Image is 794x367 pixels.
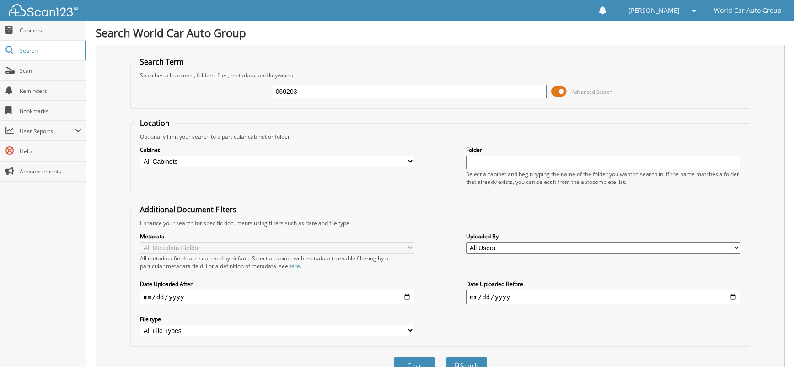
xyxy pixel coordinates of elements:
[140,280,414,288] label: Date Uploaded After
[135,118,174,128] legend: Location
[466,146,740,154] label: Folder
[135,57,188,67] legend: Search Term
[140,290,414,304] input: start
[135,205,241,215] legend: Additional Document Filters
[135,219,745,227] div: Enhance your search for specific documents using filters such as date and file type.
[714,8,782,13] span: World Car Auto Group
[135,133,745,140] div: Optionally limit your search to a particular cabinet or folder
[140,315,414,323] label: File type
[628,8,680,13] span: [PERSON_NAME]
[466,232,740,240] label: Uploaded By
[20,167,81,175] span: Announcements
[135,71,745,79] div: Searches all cabinets, folders, files, metadata, and keywords
[20,67,81,75] span: Scan
[466,280,740,288] label: Date Uploaded Before
[20,27,81,34] span: Cabinets
[20,127,75,135] span: User Reports
[20,147,81,155] span: Help
[96,25,785,40] h1: Search World Car Auto Group
[20,87,81,95] span: Reminders
[140,254,414,270] div: All metadata fields are searched by default. Select a cabinet with metadata to enable filtering b...
[20,107,81,115] span: Bookmarks
[20,47,80,54] span: Search
[466,170,740,186] div: Select a cabinet and begin typing the name of the folder you want to search in. If the name match...
[140,232,414,240] label: Metadata
[9,4,78,16] img: scan123-logo-white.svg
[140,146,414,154] label: Cabinet
[748,323,794,367] iframe: Chat Widget
[572,88,612,95] span: Advanced Search
[466,290,740,304] input: end
[288,262,300,270] a: here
